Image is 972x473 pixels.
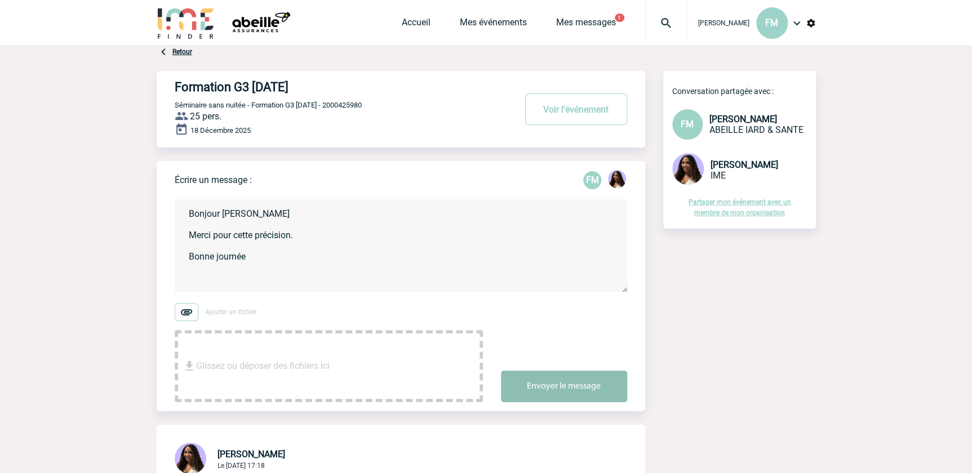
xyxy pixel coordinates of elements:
a: Retour [172,48,192,56]
p: Écrire un message : [175,175,252,185]
span: IME [711,170,726,181]
span: FM [765,17,778,28]
a: Mes messages [556,17,616,33]
p: Conversation partagée avec : [672,87,816,96]
span: Séminaire sans nuitée - Formation G3 [DATE] - 2000425980 [175,101,362,109]
span: ABEILLE IARD & SANTE [709,124,804,135]
button: 1 [615,14,624,22]
span: [PERSON_NAME] [709,114,777,124]
img: 131234-0.jpg [608,170,626,188]
span: [PERSON_NAME] [698,19,749,27]
span: 18 Décembre 2025 [190,126,251,135]
button: Envoyer le message [501,371,627,402]
div: Jessica NETO BOGALHO [608,170,626,190]
img: IME-Finder [157,7,215,39]
button: Voir l'événement [525,93,627,125]
a: Mes événements [460,17,527,33]
span: [PERSON_NAME] [711,159,778,170]
a: Accueil [402,17,430,33]
img: 131234-0.jpg [672,153,704,185]
span: FM [681,119,694,130]
span: [PERSON_NAME] [218,449,285,459]
span: Ajouter un fichier [205,308,257,316]
h4: Formation G3 [DATE] [175,80,482,94]
span: Le [DATE] 17:18 [218,462,265,470]
span: 25 pers. [190,111,221,122]
a: Partager mon événement avec un membre de mon organisation [689,198,791,217]
div: Florence MATHIEU [583,171,601,189]
span: Glissez ou déposer des fichiers ici [196,338,330,394]
img: file_download.svg [183,359,196,373]
p: FM [583,171,601,189]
